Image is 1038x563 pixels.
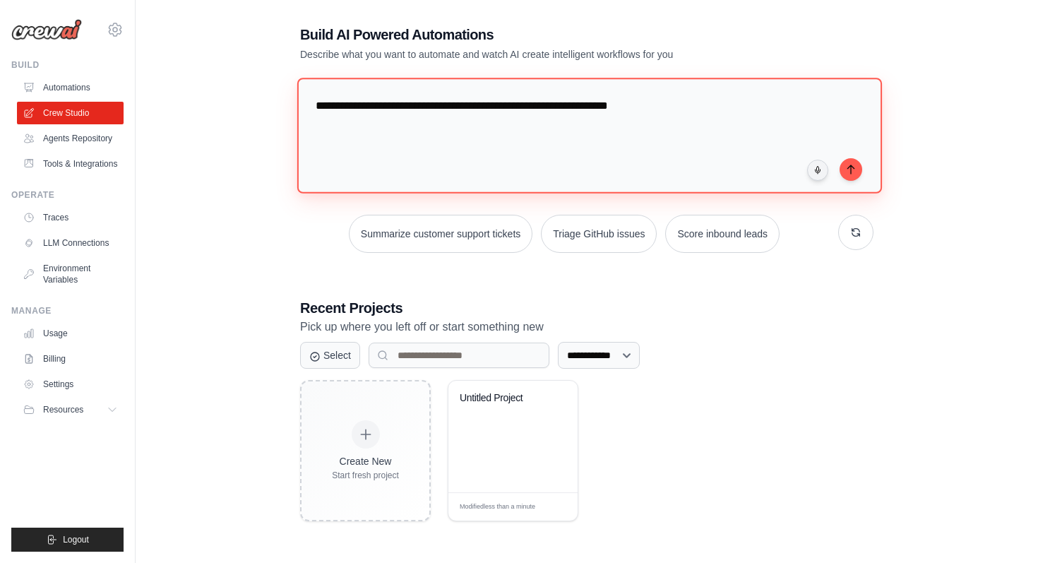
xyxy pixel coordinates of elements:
a: Billing [17,348,124,370]
span: Logout [63,534,89,545]
div: Create New [332,454,399,468]
a: Traces [17,206,124,229]
div: Untitled Project [460,392,545,405]
a: LLM Connections [17,232,124,254]
img: Logo [11,19,82,40]
button: Select [300,342,360,369]
button: Triage GitHub issues [541,215,657,253]
p: Describe what you want to automate and watch AI create intelligent workflows for you [300,47,775,61]
button: Click to speak your automation idea [807,160,828,181]
a: Settings [17,373,124,396]
button: Summarize customer support tickets [349,215,532,253]
a: Automations [17,76,124,99]
a: Agents Repository [17,127,124,150]
span: Modified less than a minute [460,502,535,512]
h3: Recent Projects [300,298,873,318]
span: Resources [43,404,83,415]
div: Manage [11,305,124,316]
p: Pick up where you left off or start something new [300,318,873,336]
a: Usage [17,322,124,345]
button: Logout [11,528,124,552]
div: Start fresh project [332,470,399,481]
button: Get new suggestions [838,215,873,250]
h1: Build AI Powered Automations [300,25,775,45]
a: Environment Variables [17,257,124,291]
a: Tools & Integrations [17,153,124,175]
button: Score inbound leads [665,215,780,253]
div: Build [11,59,124,71]
span: Edit [544,502,556,512]
a: Crew Studio [17,102,124,124]
div: Operate [11,189,124,201]
button: Resources [17,398,124,421]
